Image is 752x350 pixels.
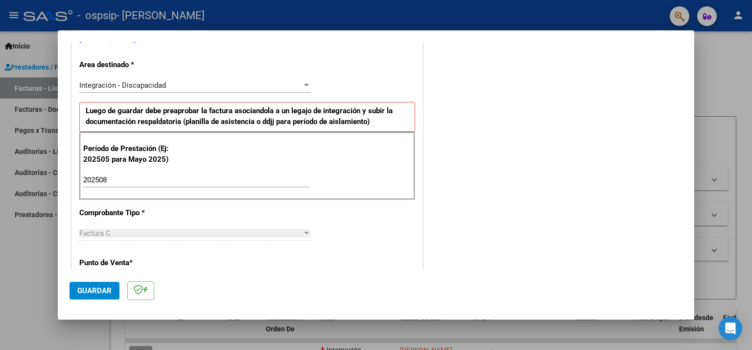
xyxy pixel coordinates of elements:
[79,229,111,238] span: Factura C
[79,59,180,71] p: Area destinado *
[70,282,119,300] button: Guardar
[79,81,166,90] span: Integración - Discapacidad
[86,106,393,126] strong: Luego de guardar debe preaprobar la factura asociandola a un legajo de integración y subir la doc...
[79,207,180,219] p: Comprobante Tipo *
[83,143,182,165] p: Período de Prestación (Ej: 202505 para Mayo 2025)
[719,317,742,340] div: Open Intercom Messenger
[77,286,112,295] span: Guardar
[79,257,180,269] p: Punto de Venta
